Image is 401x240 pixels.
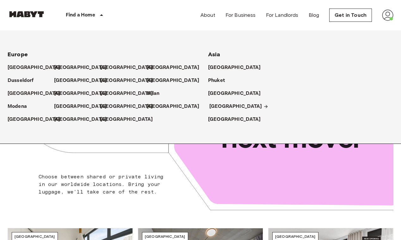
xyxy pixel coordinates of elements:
a: Phuket [208,77,231,84]
span: [GEOGRAPHIC_DATA] [275,234,316,239]
p: [GEOGRAPHIC_DATA] [100,77,153,84]
span: [GEOGRAPHIC_DATA] [15,234,55,239]
p: [GEOGRAPHIC_DATA] [8,116,60,123]
a: Dusseldorf [8,77,40,84]
a: [GEOGRAPHIC_DATA] [8,64,67,71]
a: Modena [8,103,33,110]
a: [GEOGRAPHIC_DATA] [147,77,206,84]
a: [GEOGRAPHIC_DATA] [209,103,268,110]
p: [GEOGRAPHIC_DATA] [209,103,262,110]
a: [GEOGRAPHIC_DATA] [208,64,267,71]
span: Europe [8,51,28,58]
p: [GEOGRAPHIC_DATA] [147,64,200,71]
a: [GEOGRAPHIC_DATA] [8,116,67,123]
a: [GEOGRAPHIC_DATA] [100,64,159,71]
p: [GEOGRAPHIC_DATA] [208,90,261,97]
a: [GEOGRAPHIC_DATA] [8,90,67,97]
p: Phuket [208,77,225,84]
p: [GEOGRAPHIC_DATA] [147,103,200,110]
a: [GEOGRAPHIC_DATA] [100,77,159,84]
p: [GEOGRAPHIC_DATA] [100,116,153,123]
p: [GEOGRAPHIC_DATA] [100,64,153,71]
span: Asia [208,51,220,58]
p: [GEOGRAPHIC_DATA] [208,116,261,123]
p: [GEOGRAPHIC_DATA] [100,90,153,97]
a: [GEOGRAPHIC_DATA] [100,90,159,97]
a: About [200,11,215,19]
p: [GEOGRAPHIC_DATA] [54,77,107,84]
a: For Landlords [266,11,299,19]
p: [GEOGRAPHIC_DATA] [54,116,107,123]
p: Modena [8,103,27,110]
p: [GEOGRAPHIC_DATA] [54,90,107,97]
a: [GEOGRAPHIC_DATA] [54,77,113,84]
a: [GEOGRAPHIC_DATA] [147,103,206,110]
p: [GEOGRAPHIC_DATA] [208,64,261,71]
p: Find a Home [66,11,95,19]
span: [GEOGRAPHIC_DATA] [145,234,185,239]
p: Milan [147,90,160,97]
a: [GEOGRAPHIC_DATA] [208,90,267,97]
a: [GEOGRAPHIC_DATA] [147,64,206,71]
p: [GEOGRAPHIC_DATA] [100,103,153,110]
a: Blog [309,11,319,19]
p: [GEOGRAPHIC_DATA] [54,103,107,110]
a: Get in Touch [329,9,372,22]
img: Habyt [8,11,46,17]
a: For Business [225,11,256,19]
p: [GEOGRAPHIC_DATA] [8,90,60,97]
img: avatar [382,9,393,21]
p: Dusseldorf [8,77,34,84]
a: [GEOGRAPHIC_DATA] [208,116,267,123]
a: [GEOGRAPHIC_DATA] [54,116,113,123]
a: [GEOGRAPHIC_DATA] [54,64,113,71]
a: Milan [147,90,166,97]
p: [GEOGRAPHIC_DATA] [8,64,60,71]
p: [GEOGRAPHIC_DATA] [147,77,200,84]
a: [GEOGRAPHIC_DATA] [54,90,113,97]
p: Choose between shared or private living in our worldwide locations. Bring your luggage, we'll tak... [39,173,166,196]
a: [GEOGRAPHIC_DATA] [100,116,159,123]
a: [GEOGRAPHIC_DATA] [54,103,113,110]
p: [GEOGRAPHIC_DATA] [54,64,107,71]
a: [GEOGRAPHIC_DATA] [100,103,159,110]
